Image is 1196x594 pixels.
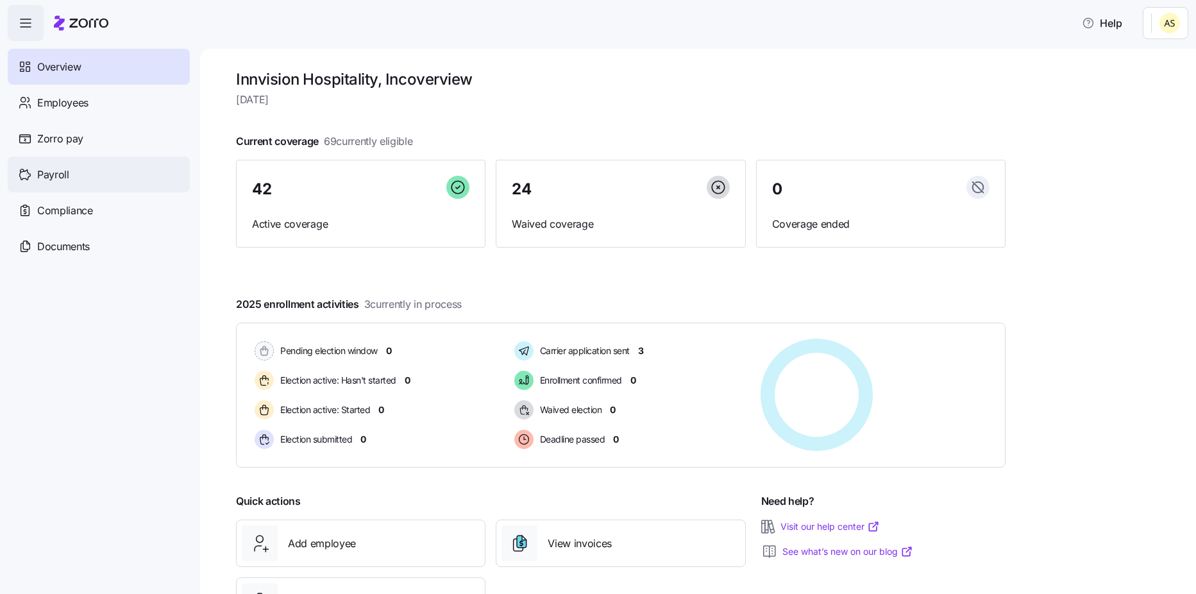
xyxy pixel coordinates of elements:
span: 0 [386,344,392,357]
img: 25966653fc60c1c706604e5d62ac2791 [1159,13,1180,33]
span: 0 [613,433,619,446]
a: See what’s new on our blog [782,545,913,558]
a: Overview [8,49,190,85]
span: 3 [638,344,644,357]
span: Election submitted [276,433,352,446]
span: 2025 enrollment activities [236,296,462,312]
span: 0 [405,374,410,387]
span: 0 [772,182,782,197]
span: Payroll [37,167,69,183]
span: 24 [512,182,531,197]
button: Help [1072,10,1133,36]
span: Coverage ended [772,216,990,232]
span: Employees [37,95,88,111]
span: Waived election [536,403,602,416]
span: Need help? [761,493,814,509]
span: Quick actions [236,493,301,509]
span: Overview [37,59,81,75]
span: 42 [252,182,271,197]
span: Active coverage [252,216,469,232]
a: Employees [8,85,190,121]
span: Pending election window [276,344,378,357]
span: Current coverage [236,133,413,149]
span: 0 [378,403,384,416]
span: 0 [360,433,366,446]
a: Documents [8,228,190,264]
h1: Innvision Hospitality, Inc overview [236,69,1006,89]
a: Payroll [8,157,190,192]
span: 69 currently eligible [324,133,413,149]
span: 3 currently in process [364,296,462,312]
span: Carrier application sent [536,344,630,357]
span: Deadline passed [536,433,605,446]
span: [DATE] [236,92,1006,108]
span: Compliance [37,203,93,219]
span: 0 [610,403,616,416]
a: Visit our help center [780,520,880,533]
a: Compliance [8,192,190,228]
span: Election active: Hasn't started [276,374,396,387]
a: Zorro pay [8,121,190,157]
span: View invoices [548,536,612,552]
span: Enrollment confirmed [536,374,622,387]
span: 0 [630,374,636,387]
span: Help [1082,15,1122,31]
span: Waived coverage [512,216,729,232]
span: Election active: Started [276,403,370,416]
span: Add employee [288,536,356,552]
span: Zorro pay [37,131,83,147]
span: Documents [37,239,90,255]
